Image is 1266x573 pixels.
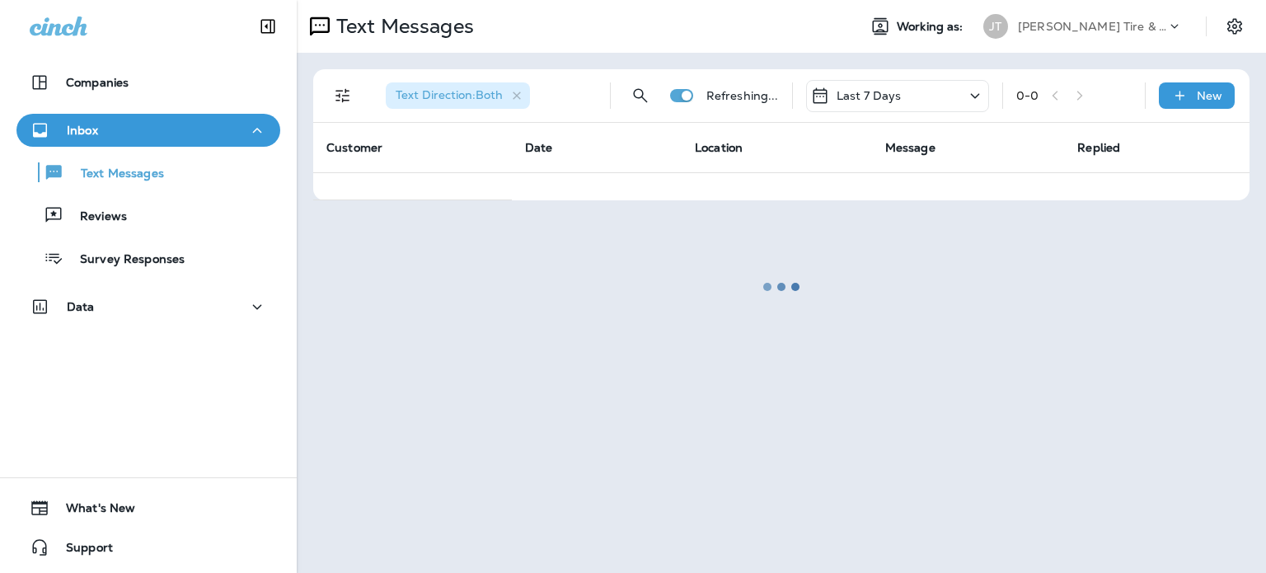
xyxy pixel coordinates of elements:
[49,541,113,561] span: Support
[49,501,135,521] span: What's New
[64,167,164,182] p: Text Messages
[67,124,98,137] p: Inbox
[16,198,280,232] button: Reviews
[16,241,280,275] button: Survey Responses
[66,76,129,89] p: Companies
[63,209,127,225] p: Reviews
[245,10,291,43] button: Collapse Sidebar
[63,252,185,268] p: Survey Responses
[16,114,280,147] button: Inbox
[1197,89,1222,102] p: New
[16,290,280,323] button: Data
[16,66,280,99] button: Companies
[16,155,280,190] button: Text Messages
[67,300,95,313] p: Data
[16,491,280,524] button: What's New
[16,531,280,564] button: Support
